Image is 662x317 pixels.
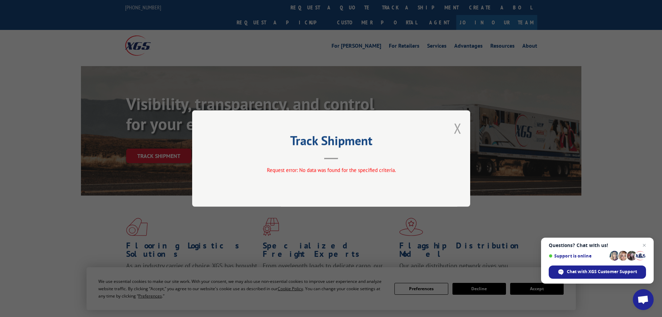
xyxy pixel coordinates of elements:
span: Request error: No data was found for the specified criteria. [267,167,395,173]
div: Chat with XGS Customer Support [549,266,646,279]
span: Close chat [640,241,648,249]
span: Support is online [549,253,607,259]
div: Open chat [633,289,654,310]
span: Chat with XGS Customer Support [567,269,637,275]
button: Close modal [454,119,461,137]
h2: Track Shipment [227,136,435,149]
span: Questions? Chat with us! [549,243,646,248]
